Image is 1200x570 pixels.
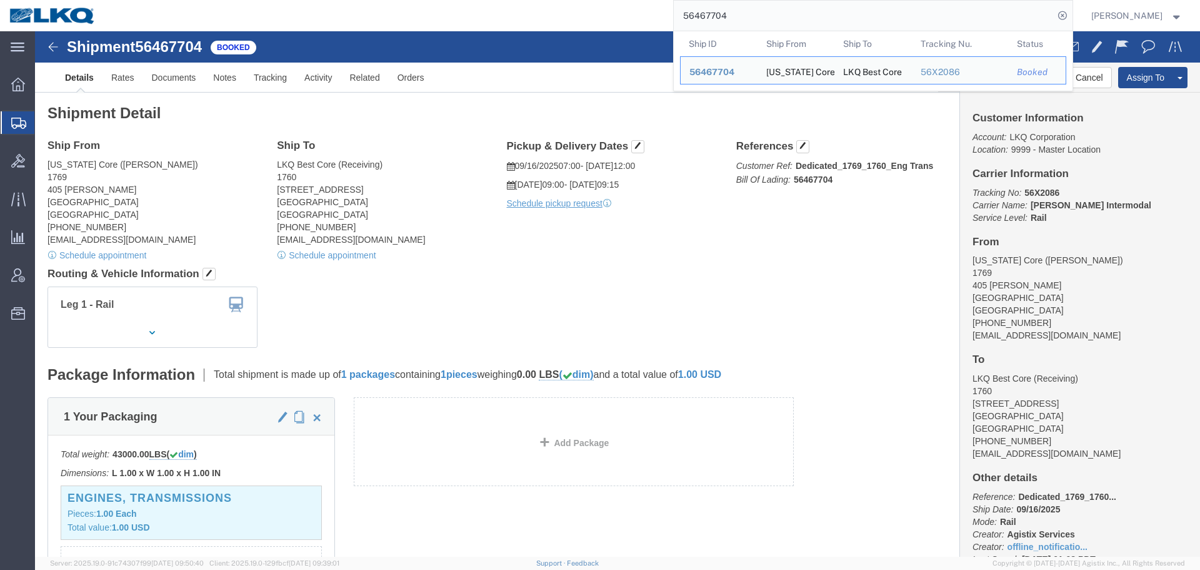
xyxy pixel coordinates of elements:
th: Ship To [834,31,912,56]
span: [DATE] 09:50:40 [151,559,204,567]
a: Feedback [567,559,599,567]
th: Tracking Nu. [911,31,1008,56]
button: [PERSON_NAME] [1091,8,1183,23]
table: Search Results [680,31,1072,91]
div: Booked [1017,66,1057,79]
span: 56467704 [689,67,734,77]
span: [DATE] 09:39:01 [289,559,339,567]
div: LKQ Best Core [843,57,902,84]
span: Rajasheker Reddy [1091,9,1162,23]
th: Status [1008,31,1066,56]
span: Copyright © [DATE]-[DATE] Agistix Inc., All Rights Reserved [992,558,1185,569]
span: Server: 2025.19.0-91c74307f99 [50,559,204,567]
th: Ship ID [680,31,757,56]
div: California Core [766,57,826,84]
div: 56X2086 [920,66,999,79]
a: Support [536,559,567,567]
div: 56467704 [689,66,749,79]
img: logo [9,6,96,25]
input: Search for shipment number, reference number [674,1,1054,31]
iframe: FS Legacy Container [35,31,1200,557]
span: Client: 2025.19.0-129fbcf [209,559,339,567]
th: Ship From [757,31,834,56]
